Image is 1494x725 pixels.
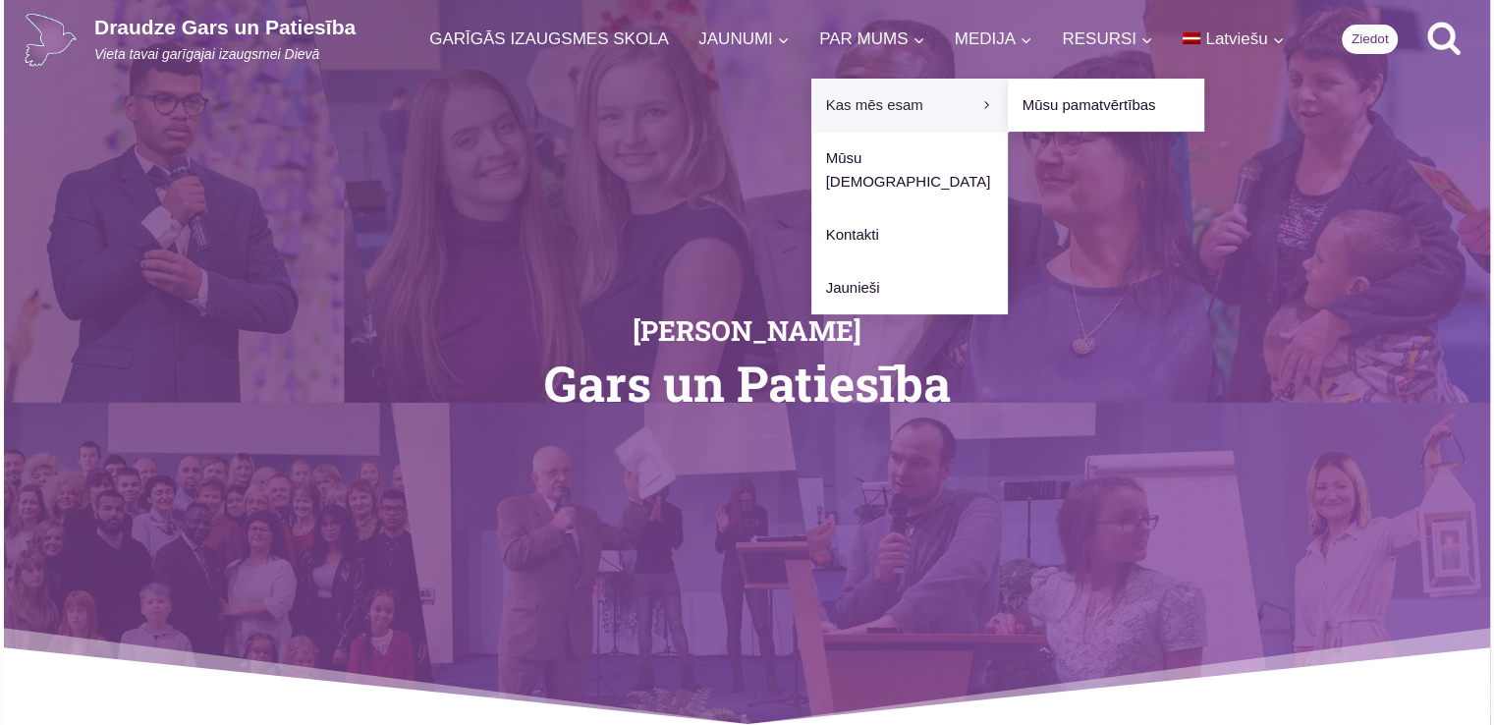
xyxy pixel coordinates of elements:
[811,132,1008,208] a: Mūsu [DEMOGRAPHIC_DATA]
[1417,13,1470,66] button: View Search Form
[94,15,356,39] p: Draudze Gars un Patiesība
[329,359,1166,408] h1: Gars un Patiesība
[24,13,356,67] a: Draudze Gars un PatiesībaVieta tavai garīgajai izaugsmei Dievā
[1342,25,1398,54] a: Ziedot
[811,208,1008,261] a: Kontakti
[1008,79,1204,132] a: Mūsu pamatvērtības
[811,261,1008,314] a: Jaunieši
[24,13,78,67] img: Draudze Gars un Patiesība
[329,317,1166,345] h2: [PERSON_NAME]
[811,79,1008,132] button: Child menu of Kas mēs esam
[94,45,356,65] p: Vieta tavai garīgajai izaugsmei Dievā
